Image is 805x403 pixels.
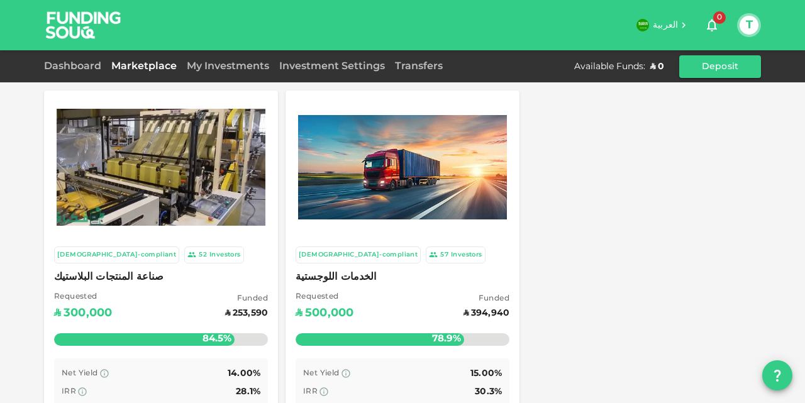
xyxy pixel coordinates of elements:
[653,21,678,30] span: العربية
[274,62,390,71] a: Investment Settings
[236,387,260,396] span: 28.1%
[296,268,509,286] span: الخدمات اللوجستية
[303,370,340,377] span: Net Yield
[303,388,318,395] span: IRR
[390,62,448,71] a: Transfers
[679,55,761,78] button: Deposit
[299,250,418,260] div: [DEMOGRAPHIC_DATA]-compliant
[440,250,448,260] div: 57
[106,62,182,71] a: Marketplace
[451,250,482,260] div: Investors
[298,115,507,219] img: Marketplace Logo
[713,11,726,24] span: 0
[699,13,724,38] button: 0
[740,16,758,35] button: T
[57,109,265,226] img: Marketplace Logo
[57,250,176,260] div: [DEMOGRAPHIC_DATA]-compliant
[228,369,260,378] span: 14.00%
[574,60,645,73] div: Available Funds :
[44,62,106,71] a: Dashboard
[54,268,268,286] span: صناعة المنتجات البلاستيك
[199,250,207,260] div: 52
[650,60,664,73] div: ʢ 0
[54,291,112,304] span: Requested
[182,62,274,71] a: My Investments
[62,388,76,395] span: IRR
[464,293,509,306] span: Funded
[209,250,241,260] div: Investors
[62,370,98,377] span: Net Yield
[762,360,792,390] button: question
[225,293,268,306] span: Funded
[636,19,649,31] img: flag-sa.b9a346574cdc8950dd34b50780441f57.svg
[296,291,353,304] span: Requested
[470,369,502,378] span: 15.00%
[475,387,502,396] span: 30.3%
